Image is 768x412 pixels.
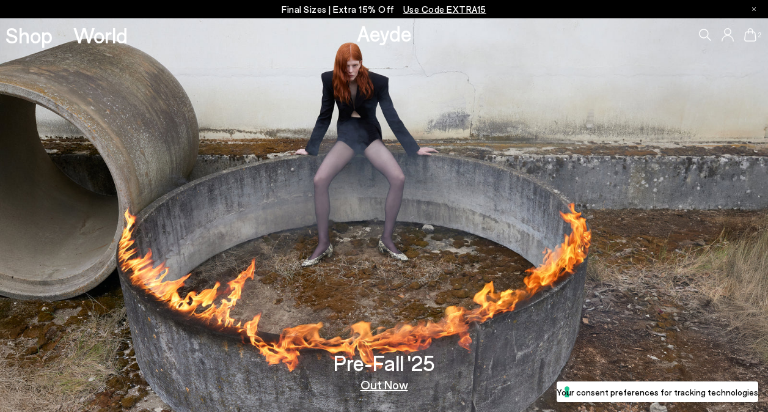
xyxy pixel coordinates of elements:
[557,381,758,402] button: Your consent preferences for tracking technologies
[756,32,763,39] span: 2
[360,378,408,391] a: Out Now
[334,352,435,373] h3: Pre-Fall '25
[282,2,486,17] p: Final Sizes | Extra 15% Off
[5,24,53,46] a: Shop
[357,20,412,46] a: Aeyde
[744,28,756,42] a: 2
[557,386,758,399] label: Your consent preferences for tracking technologies
[73,24,128,46] a: World
[403,4,486,15] span: Navigate to /collections/ss25-final-sizes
